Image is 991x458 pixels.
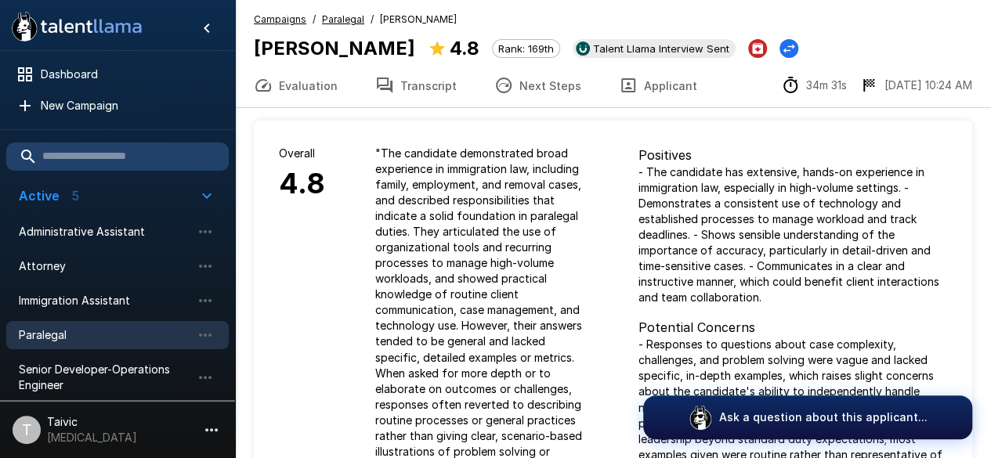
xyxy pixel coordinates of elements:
h6: 4.8 [279,161,325,207]
button: Applicant [600,63,716,107]
span: Rank: 169th [493,42,559,55]
u: Paralegal [322,13,364,25]
p: 34m 31s [806,78,847,93]
button: Archive Applicant [748,39,767,58]
button: Next Steps [476,63,600,107]
p: Potential Concerns [638,318,948,337]
p: [DATE] 10:24 AM [884,78,972,93]
button: Evaluation [235,63,356,107]
button: Transcript [356,63,476,107]
p: - The candidate has extensive, hands-on experience in immigration law, especially in high-volume ... [638,164,948,305]
div: The time between starting and completing the interview [781,76,847,95]
p: Ask a question about this applicant... [719,409,928,425]
img: logo_glasses@2x.png [688,405,713,430]
u: Campaigns [254,13,306,25]
b: 4.8 [450,37,479,60]
span: / [371,12,374,27]
p: Overall [279,146,325,161]
span: Talent Llama Interview Sent [587,42,736,55]
img: ukg_logo.jpeg [576,41,590,56]
button: Ask a question about this applicant... [643,395,972,439]
span: / [313,12,316,27]
b: [PERSON_NAME] [254,37,415,60]
div: View profile in UKG [573,39,736,58]
span: [PERSON_NAME] [380,12,457,27]
p: Positives [638,146,948,164]
div: The date and time when the interview was completed [859,76,972,95]
button: Change Stage [779,39,798,58]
